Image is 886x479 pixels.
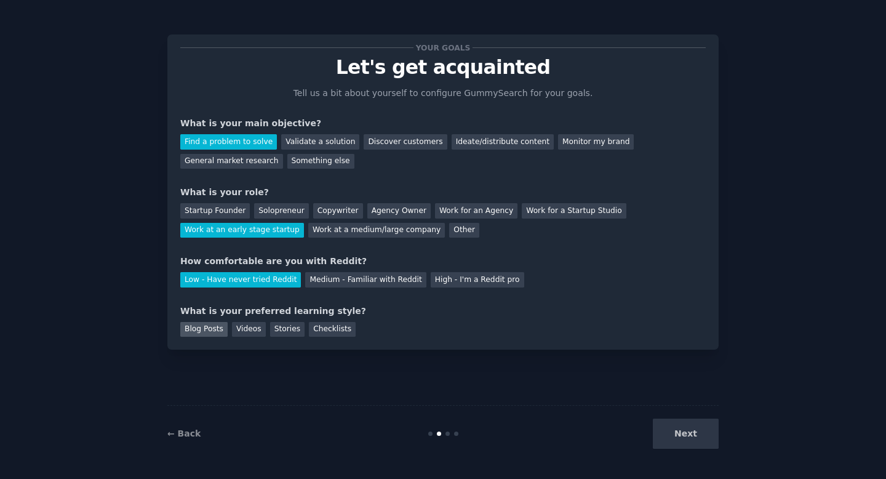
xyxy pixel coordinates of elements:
[309,322,356,337] div: Checklists
[180,255,706,268] div: How comfortable are you with Reddit?
[288,87,598,100] p: Tell us a bit about yourself to configure GummySearch for your goals.
[364,134,447,150] div: Discover customers
[449,223,479,238] div: Other
[431,272,524,288] div: High - I'm a Reddit pro
[180,305,706,318] div: What is your preferred learning style?
[180,154,283,169] div: General market research
[281,134,359,150] div: Validate a solution
[522,203,626,219] div: Work for a Startup Studio
[270,322,305,337] div: Stories
[287,154,354,169] div: Something else
[180,57,706,78] p: Let's get acquainted
[180,203,250,219] div: Startup Founder
[308,223,445,238] div: Work at a medium/large company
[367,203,431,219] div: Agency Owner
[180,134,277,150] div: Find a problem to solve
[305,272,426,288] div: Medium - Familiar with Reddit
[254,203,308,219] div: Solopreneur
[313,203,363,219] div: Copywriter
[435,203,517,219] div: Work for an Agency
[413,41,473,54] span: Your goals
[180,223,304,238] div: Work at an early stage startup
[232,322,266,337] div: Videos
[180,186,706,199] div: What is your role?
[558,134,634,150] div: Monitor my brand
[180,272,301,288] div: Low - Have never tried Reddit
[452,134,554,150] div: Ideate/distribute content
[180,322,228,337] div: Blog Posts
[180,117,706,130] div: What is your main objective?
[167,429,201,438] a: ← Back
